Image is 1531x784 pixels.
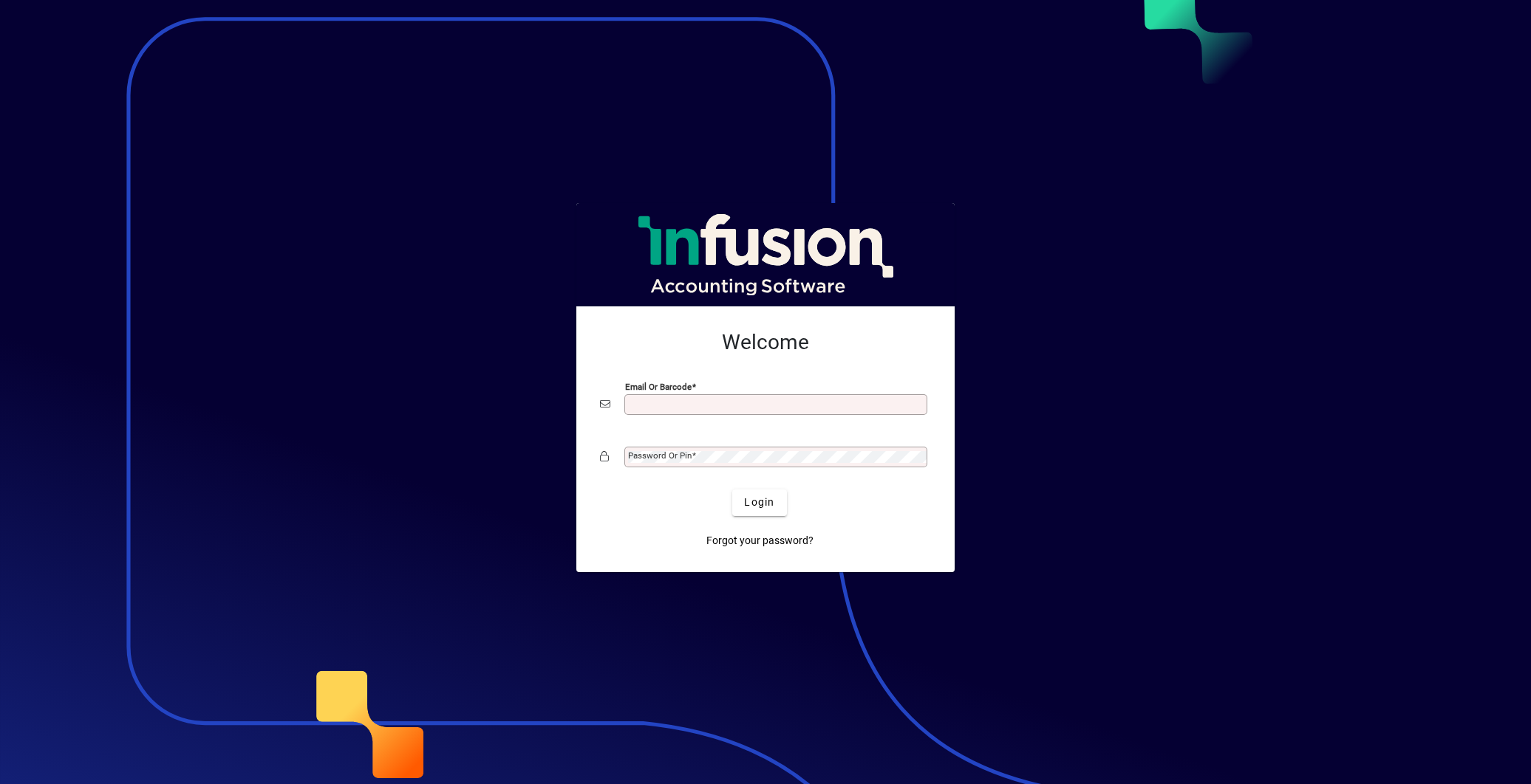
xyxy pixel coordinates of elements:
[700,528,819,554] a: Forgot your password?
[744,495,774,510] span: Login
[625,381,692,391] mat-label: Email or Barcode
[600,330,931,355] h2: Welcome
[628,450,692,461] mat-label: Password or Pin
[706,533,814,549] span: Forgot your password?
[732,489,786,516] button: Login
